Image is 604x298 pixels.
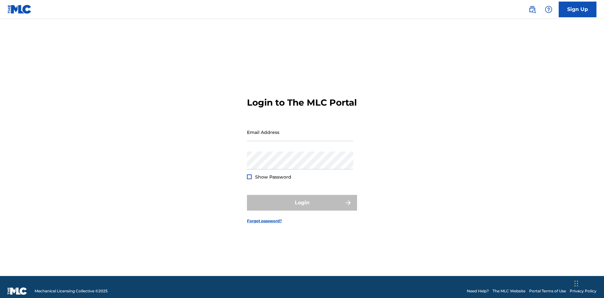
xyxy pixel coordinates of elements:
[247,218,282,224] a: Forgot password?
[247,97,357,108] h3: Login to The MLC Portal
[8,287,27,295] img: logo
[35,288,108,294] span: Mechanical Licensing Collective © 2025
[574,274,578,293] div: Drag
[573,268,604,298] iframe: Chat Widget
[559,2,596,17] a: Sign Up
[255,174,291,180] span: Show Password
[529,288,566,294] a: Portal Terms of Use
[526,3,539,16] a: Public Search
[493,288,525,294] a: The MLC Website
[467,288,489,294] a: Need Help?
[570,288,596,294] a: Privacy Policy
[545,6,552,13] img: help
[528,6,536,13] img: search
[8,5,32,14] img: MLC Logo
[542,3,555,16] div: Help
